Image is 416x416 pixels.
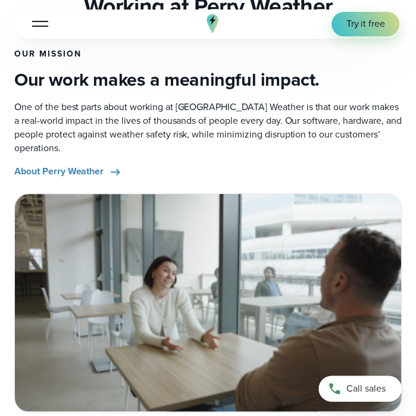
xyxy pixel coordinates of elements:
[331,12,399,36] a: Try it free
[14,165,123,179] a: About Perry Weather
[14,101,402,155] p: One of the best parts about working at [GEOGRAPHIC_DATA] Weather is that our work makes a real-wo...
[14,165,104,179] span: About Perry Weather
[318,376,402,402] a: Call sales
[346,17,385,31] span: Try it free
[14,68,402,92] h4: Our work makes a meaningful impact.
[346,382,386,396] span: Call sales
[14,49,402,59] h3: Our Mission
